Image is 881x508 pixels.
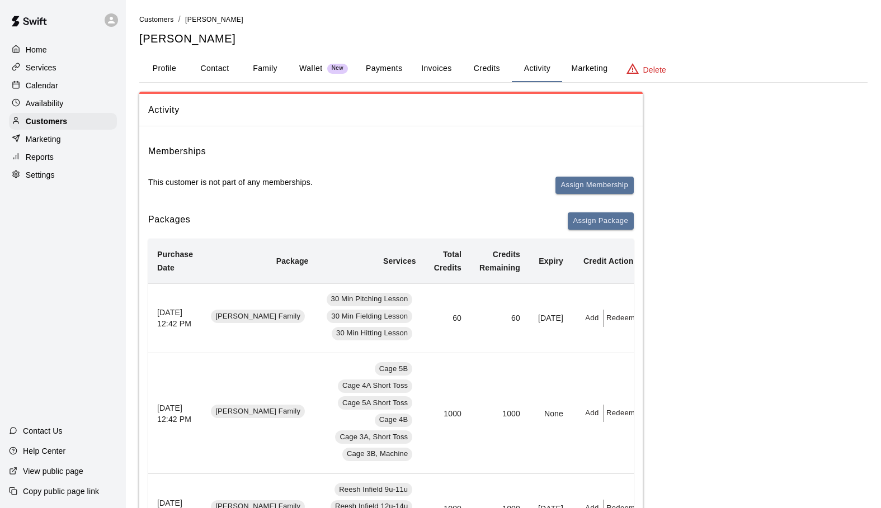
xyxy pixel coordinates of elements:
[643,64,666,75] p: Delete
[583,257,638,265] b: Credit Actions
[529,283,572,353] td: [DATE]
[211,408,308,417] a: [PERSON_NAME] Family
[470,353,529,474] td: 1000
[604,405,638,422] button: Redeem
[157,250,193,272] b: Purchase Date
[9,131,117,148] a: Marketing
[190,55,240,82] button: Contact
[581,310,604,327] button: Add
[338,398,412,409] span: Cage 5A Short Toss
[148,177,313,188] p: This customer is not part of any memberships.
[562,55,616,82] button: Marketing
[148,212,190,230] h6: Packages
[512,55,562,82] button: Activity
[26,62,56,73] p: Services
[383,257,416,265] b: Services
[357,55,411,82] button: Payments
[327,311,412,322] span: 30 Min Fielding Lesson
[23,445,65,457] p: Help Center
[23,425,63,436] p: Contact Us
[211,313,308,322] a: [PERSON_NAME] Family
[211,406,305,417] span: [PERSON_NAME] Family
[139,31,868,46] h5: [PERSON_NAME]
[299,63,323,74] p: Wallet
[342,449,412,459] span: Cage 3B, Machine
[148,353,202,474] th: [DATE] 12:42 PM
[26,151,54,163] p: Reports
[23,486,99,497] p: Copy public page link
[139,55,868,82] div: basic tabs example
[240,55,290,82] button: Family
[211,311,305,322] span: [PERSON_NAME] Family
[411,55,461,82] button: Invoices
[178,13,181,25] li: /
[26,98,64,109] p: Availability
[9,59,117,76] a: Services
[148,103,634,117] span: Activity
[425,283,470,353] td: 60
[425,353,470,474] td: 1000
[139,16,174,23] span: Customers
[479,250,520,272] b: Credits Remaining
[529,353,572,474] td: None
[139,55,190,82] button: Profile
[461,55,512,82] button: Credits
[332,328,412,339] span: 30 Min Hitting Lesson
[26,169,55,181] p: Settings
[26,80,58,91] p: Calendar
[470,283,529,353] td: 60
[327,294,413,305] span: 30 Min Pitching Lesson
[148,283,202,353] th: [DATE] 12:42 PM
[604,310,638,327] button: Redeem
[9,77,117,94] a: Calendar
[335,485,412,495] span: Reesh Infield 9u-11u
[276,257,309,265] b: Package
[539,257,563,265] b: Expiry
[185,16,243,23] span: [PERSON_NAME]
[581,405,604,422] button: Add
[555,177,634,194] button: Assign Membership
[434,250,461,272] b: Total Credits
[375,364,413,374] span: Cage 5B
[9,113,117,130] a: Customers
[338,381,412,391] span: Cage 4A Short Toss
[568,212,634,230] button: Assign Package
[139,13,868,26] nav: breadcrumb
[9,95,117,112] a: Availability
[9,41,117,58] a: Home
[139,15,174,23] a: Customers
[9,149,117,165] a: Reports
[375,415,413,425] span: Cage 4B
[26,134,61,145] p: Marketing
[327,65,348,72] span: New
[148,144,206,159] h6: Memberships
[335,432,412,443] span: Cage 3A, Short Toss
[23,466,83,477] p: View public page
[26,44,47,55] p: Home
[26,116,67,127] p: Customers
[9,167,117,183] a: Settings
